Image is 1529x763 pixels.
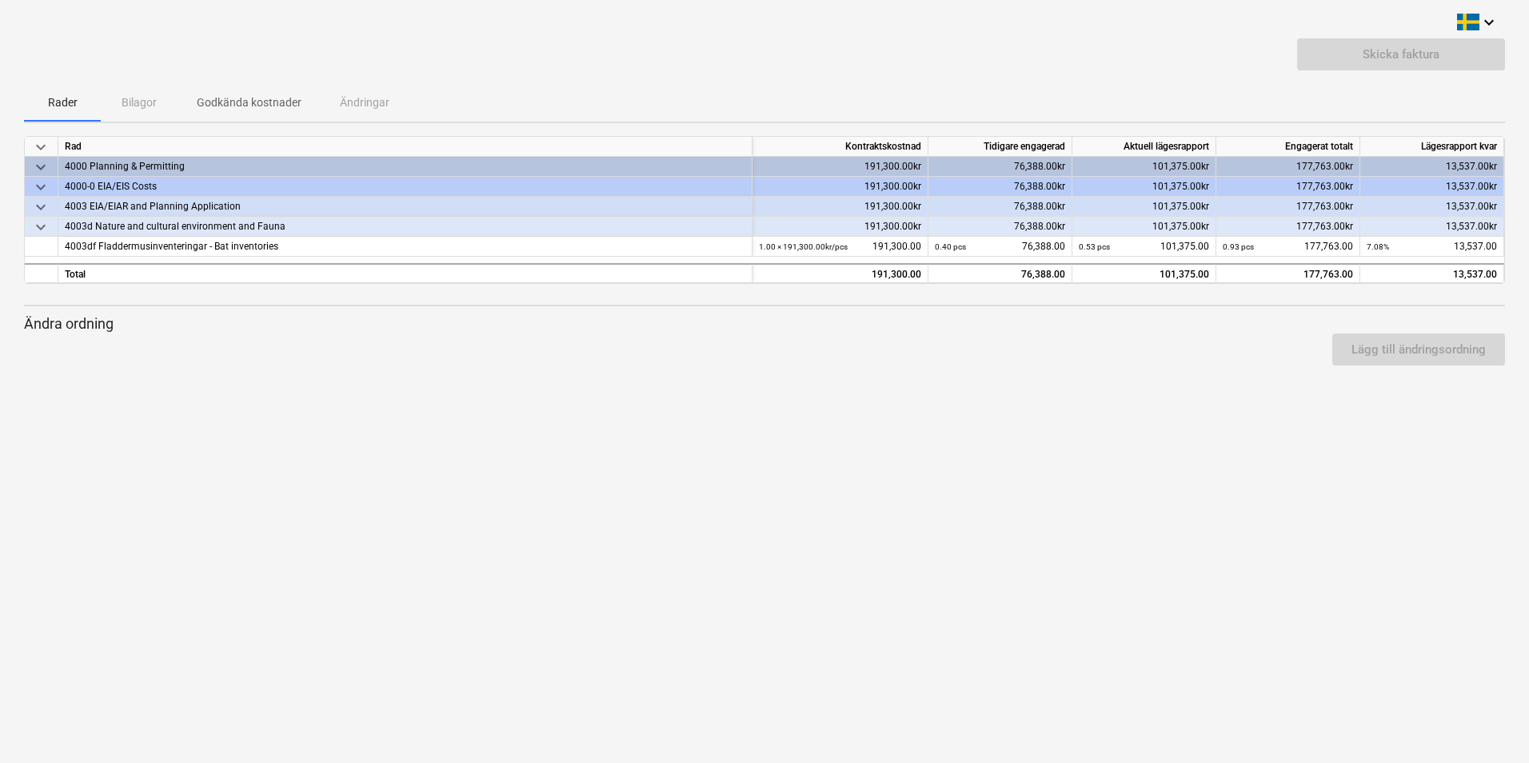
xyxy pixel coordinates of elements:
p: Rader [43,94,82,111]
div: 191,300.00 [759,237,921,257]
div: 101,375.00 [1079,237,1209,257]
div: 177,763.00kr [1216,197,1360,217]
div: 76,388.00 [935,237,1065,257]
div: 76,388.00kr [928,157,1072,177]
div: 101,375.00kr [1072,217,1216,237]
div: 191,300.00kr [753,197,928,217]
small: 0.93 pcs [1223,242,1254,251]
div: 76,388.00 [935,265,1065,285]
div: 13,537.00kr [1360,217,1504,237]
span: keyboard_arrow_down [31,218,50,237]
div: 76,388.00kr [928,177,1072,197]
div: 13,537.00kr [1360,157,1504,177]
div: Total [58,263,753,283]
small: 0.40 pcs [935,242,966,251]
div: 191,300.00kr [753,177,928,197]
div: 101,375.00kr [1072,177,1216,197]
div: 76,388.00kr [928,217,1072,237]
div: 177,763.00kr [1216,177,1360,197]
div: 13,537.00kr [1360,177,1504,197]
div: Kontraktskostnad [753,137,928,157]
p: Godkända kostnader [197,94,301,111]
small: 0.53 pcs [1079,242,1110,251]
span: keyboard_arrow_down [31,158,50,177]
small: 7.08% [1367,242,1389,251]
div: Engagerat totalt [1216,137,1360,157]
div: Tidigare engagerad [928,137,1072,157]
div: 191,300.00 [759,265,921,285]
div: Aktuell lägesrapport [1072,137,1216,157]
i: keyboard_arrow_down [1479,13,1499,32]
div: 13,537.00kr [1360,197,1504,217]
div: 4003df Fladdermusinventeringar - Bat inventories [65,237,745,257]
div: 177,763.00 [1216,263,1360,283]
div: 101,375.00kr [1072,197,1216,217]
div: 13,537.00 [1367,265,1497,285]
div: 101,375.00 [1079,265,1209,285]
div: Lägesrapport kvar [1360,137,1504,157]
div: 76,388.00kr [928,197,1072,217]
div: 101,375.00kr [1072,157,1216,177]
p: Ändra ordning [24,314,1505,334]
div: 191,300.00kr [753,157,928,177]
div: 191,300.00kr [753,217,928,237]
small: 1.00 × 191,300.00kr / pcs [759,242,848,251]
div: 13,537.00 [1367,237,1497,257]
div: 177,763.00kr [1216,157,1360,177]
div: 4003d Nature and cultural environment and Fauna [65,217,745,237]
div: Rad [58,137,753,157]
div: 4003 EIA/EIAR and Planning Application [65,197,745,217]
div: 4000-0 EIA/EIS Costs [65,177,745,197]
div: 177,763.00 [1223,237,1353,257]
div: 4000 Planning & Permitting [65,157,745,177]
span: keyboard_arrow_down [31,178,50,197]
div: 177,763.00kr [1216,217,1360,237]
span: keyboard_arrow_down [31,138,50,157]
span: keyboard_arrow_down [31,198,50,217]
